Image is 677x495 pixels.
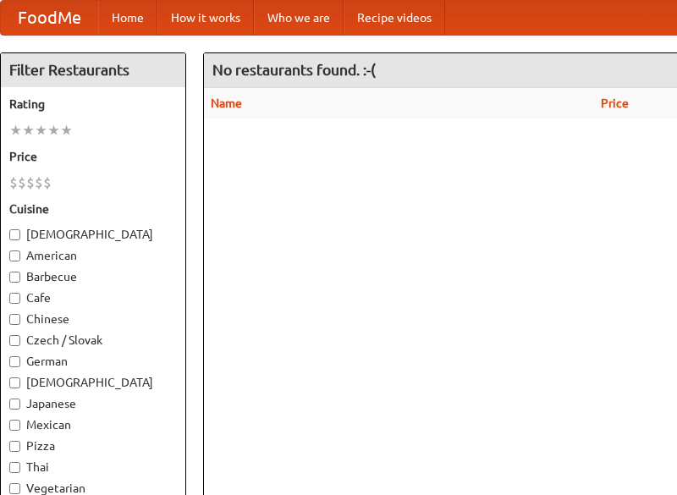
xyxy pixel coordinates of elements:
li: ★ [22,121,35,140]
a: FoodMe [1,1,98,35]
label: Barbecue [9,268,177,285]
a: Home [98,1,157,35]
input: Chinese [9,314,20,325]
li: $ [35,173,43,192]
label: Czech / Slovak [9,332,177,349]
label: Japanese [9,395,177,412]
input: Pizza [9,441,20,452]
input: Mexican [9,420,20,431]
h5: Price [9,148,177,165]
li: $ [43,173,52,192]
ng-pluralize: No restaurants found. :-( [212,62,376,78]
li: $ [18,173,26,192]
li: ★ [9,121,22,140]
h4: Filter Restaurants [1,53,185,87]
input: [DEMOGRAPHIC_DATA] [9,377,20,388]
input: [DEMOGRAPHIC_DATA] [9,229,20,240]
input: German [9,356,20,367]
input: Czech / Slovak [9,335,20,346]
input: Cafe [9,293,20,304]
a: Name [211,96,242,110]
li: ★ [35,121,47,140]
label: [DEMOGRAPHIC_DATA] [9,226,177,243]
input: Thai [9,462,20,473]
li: $ [26,173,35,192]
a: How it works [157,1,254,35]
label: Pizza [9,437,177,454]
input: Vegetarian [9,483,20,494]
input: American [9,250,20,261]
label: Cafe [9,289,177,306]
label: Mexican [9,416,177,433]
label: German [9,353,177,370]
label: Chinese [9,311,177,327]
label: Thai [9,459,177,476]
li: ★ [47,121,60,140]
a: Recipe videos [344,1,445,35]
h5: Cuisine [9,201,177,217]
a: Price [601,96,629,110]
input: Japanese [9,399,20,410]
a: Who we are [254,1,344,35]
input: Barbecue [9,272,20,283]
li: ★ [60,121,73,140]
label: [DEMOGRAPHIC_DATA] [9,374,177,391]
li: $ [9,173,18,192]
label: American [9,247,177,264]
h5: Rating [9,96,177,113]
